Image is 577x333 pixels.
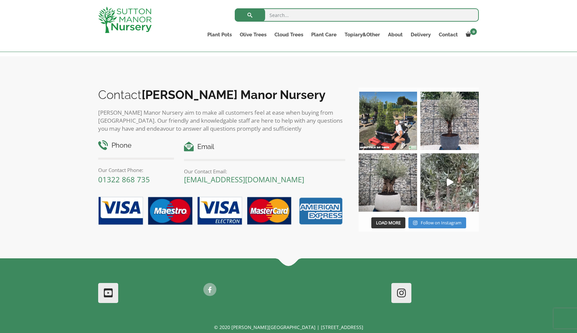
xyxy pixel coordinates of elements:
a: Topiary&Other [341,30,384,39]
a: [EMAIL_ADDRESS][DOMAIN_NAME] [184,174,304,184]
svg: Play [447,178,453,186]
button: Load More [371,217,405,229]
svg: Instagram [413,220,417,225]
a: Instagram Follow on Instagram [408,217,466,229]
img: New arrivals Monday morning of beautiful olive trees 🤩🤩 The weather is beautiful this summer, gre... [420,153,479,212]
input: Search... [235,8,479,22]
a: Delivery [407,30,435,39]
p: Our Contact Email: [184,167,345,175]
a: Contact [435,30,462,39]
p: Our Contact Phone: [98,166,174,174]
a: Plant Pots [203,30,236,39]
h4: Phone [98,140,174,151]
img: logo [98,7,152,33]
span: Load More [376,220,401,226]
h2: Contact [98,88,345,102]
p: [PERSON_NAME] Manor Nursery aim to make all customers feel at ease when buying from [GEOGRAPHIC_D... [98,109,345,133]
span: 0 [470,28,477,35]
a: Play [420,153,479,212]
img: Our elegant & picturesque Angustifolia Cones are an exquisite addition to your Bay Tree collectio... [359,92,417,150]
a: 01322 868 735 [98,174,150,184]
img: A beautiful multi-stem Spanish Olive tree potted in our luxurious fibre clay pots 😍😍 [420,92,479,150]
h4: Email [184,142,345,152]
span: Follow on Instagram [421,220,461,226]
a: 0 [462,30,479,39]
a: Cloud Trees [270,30,307,39]
img: Check out this beauty we potted at our nursery today ❤️‍🔥 A huge, ancient gnarled Olive tree plan... [359,153,417,212]
img: payment-options.png [93,193,345,230]
a: Olive Trees [236,30,270,39]
a: About [384,30,407,39]
b: [PERSON_NAME] Manor Nursery [142,88,326,102]
a: Plant Care [307,30,341,39]
p: © 2020 [PERSON_NAME][GEOGRAPHIC_DATA] | [STREET_ADDRESS] [98,323,479,331]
